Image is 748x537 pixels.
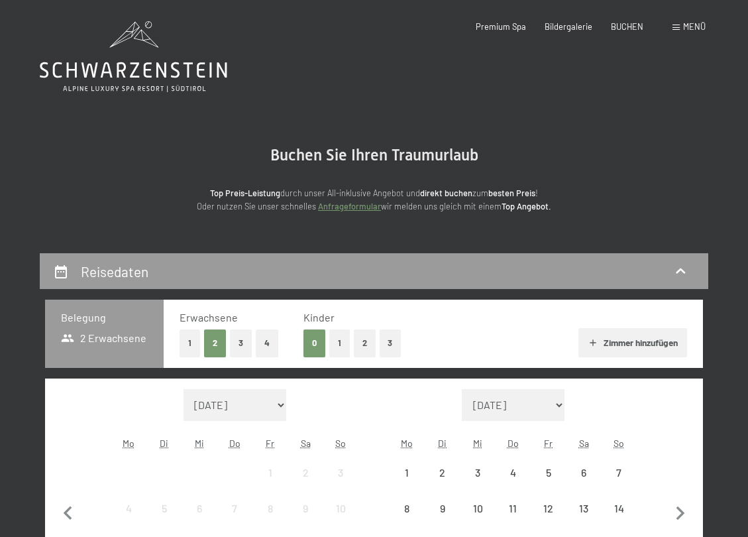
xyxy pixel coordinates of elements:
div: Anreise nicht möglich [217,491,252,526]
span: Erwachsene [180,311,238,324]
abbr: Samstag [301,438,311,449]
button: 3 [230,329,252,357]
abbr: Dienstag [438,438,447,449]
strong: direkt buchen [420,188,472,198]
div: 8 [391,503,423,536]
abbr: Mittwoch [473,438,482,449]
div: 6 [183,503,215,536]
div: Wed Sep 03 2025 [460,455,495,490]
div: Anreise nicht möglich [390,491,425,526]
div: 3 [325,467,357,500]
div: Mon Aug 04 2025 [111,491,146,526]
div: Sun Aug 10 2025 [323,491,358,526]
div: Anreise nicht möglich [531,455,566,490]
div: Sat Aug 09 2025 [288,491,323,526]
div: Tue Aug 05 2025 [146,491,182,526]
div: 4 [113,503,145,536]
div: 2 [289,467,321,500]
div: Anreise nicht möglich [460,491,495,526]
div: Fri Aug 08 2025 [252,491,288,526]
abbr: Montag [123,438,134,449]
div: Anreise nicht möglich [602,455,637,490]
button: Zimmer hinzufügen [578,328,686,357]
div: Wed Sep 10 2025 [460,491,495,526]
button: 4 [256,329,278,357]
div: Anreise nicht möglich [496,491,531,526]
abbr: Sonntag [614,438,624,449]
span: Buchen Sie Ihren Traumurlaub [270,146,478,164]
div: 11 [497,503,529,536]
div: Anreise nicht möglich [602,491,637,526]
div: Anreise nicht möglich [323,455,358,490]
abbr: Dienstag [160,438,168,449]
div: Tue Sep 02 2025 [425,455,460,490]
div: Fri Aug 01 2025 [252,455,288,490]
div: Thu Sep 11 2025 [496,491,531,526]
span: Menü [683,21,706,32]
div: 14 [603,503,635,536]
button: 0 [303,329,325,357]
div: 7 [219,503,251,536]
h2: Reisedaten [81,263,148,280]
div: Mon Sep 01 2025 [390,455,425,490]
div: Sat Aug 02 2025 [288,455,323,490]
div: Anreise nicht möglich [531,491,566,526]
div: Tue Sep 09 2025 [425,491,460,526]
abbr: Donnerstag [229,438,240,449]
div: 5 [148,503,180,536]
abbr: Freitag [266,438,274,449]
div: 3 [461,467,494,500]
div: Anreise nicht möglich [323,491,358,526]
div: Fri Sep 05 2025 [531,455,566,490]
strong: Top Angebot. [502,201,551,211]
button: 1 [180,329,200,357]
div: Anreise nicht möglich [288,455,323,490]
div: Anreise nicht möglich [425,491,460,526]
div: Sat Sep 06 2025 [566,455,601,490]
div: Anreise nicht möglich [496,455,531,490]
a: Bildergalerie [545,21,592,32]
div: Anreise nicht möglich [288,491,323,526]
p: durch unser All-inklusive Angebot und zum ! Oder nutzen Sie unser schnelles wir melden uns gleich... [109,186,639,213]
div: Anreise nicht möglich [182,491,217,526]
div: Anreise nicht möglich [566,455,601,490]
div: Wed Aug 06 2025 [182,491,217,526]
div: Sun Aug 03 2025 [323,455,358,490]
div: Sun Sep 07 2025 [602,455,637,490]
span: Premium Spa [476,21,526,32]
abbr: Samstag [579,438,589,449]
div: 6 [567,467,600,500]
abbr: Sonntag [335,438,346,449]
div: 7 [603,467,635,500]
div: Anreise nicht möglich [425,455,460,490]
abbr: Freitag [544,438,553,449]
a: BUCHEN [611,21,643,32]
div: 5 [532,467,564,500]
button: 2 [354,329,376,357]
div: Anreise nicht möglich [390,455,425,490]
button: 1 [329,329,350,357]
strong: Top Preis-Leistung [210,188,280,198]
div: Fri Sep 12 2025 [531,491,566,526]
div: Anreise nicht möglich [111,491,146,526]
div: Sat Sep 13 2025 [566,491,601,526]
strong: besten Preis [488,188,535,198]
abbr: Montag [401,438,413,449]
div: 2 [426,467,458,500]
div: Sun Sep 14 2025 [602,491,637,526]
div: 1 [254,467,286,500]
div: Thu Sep 04 2025 [496,455,531,490]
abbr: Donnerstag [508,438,519,449]
div: 1 [391,467,423,500]
div: 13 [567,503,600,536]
div: 12 [532,503,564,536]
div: Thu Aug 07 2025 [217,491,252,526]
div: 8 [254,503,286,536]
div: Anreise nicht möglich [252,491,288,526]
span: Kinder [303,311,335,324]
div: 10 [325,503,357,536]
div: 10 [461,503,494,536]
button: 3 [380,329,401,357]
